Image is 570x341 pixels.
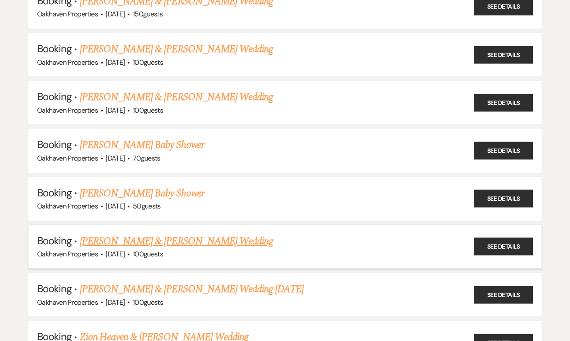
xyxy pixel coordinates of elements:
span: Booking [37,42,72,55]
a: [PERSON_NAME] Baby Shower [80,137,204,153]
span: Oakhaven Properties [37,154,98,163]
span: Oakhaven Properties [37,202,98,211]
span: 70 guests [133,154,160,163]
span: Booking [37,90,72,103]
span: 150 guests [133,9,163,19]
span: [DATE] [106,249,125,259]
span: [DATE] [106,154,125,163]
span: Oakhaven Properties [37,298,98,307]
span: Booking [37,234,72,247]
a: See Details [474,94,533,111]
span: [DATE] [106,58,125,67]
a: [PERSON_NAME] & [PERSON_NAME] Wedding [80,89,273,105]
a: See Details [474,238,533,256]
span: 50 guests [133,202,161,211]
span: [DATE] [106,9,125,19]
span: [DATE] [106,202,125,211]
span: 100 guests [133,298,163,307]
span: Oakhaven Properties [37,9,98,19]
span: Oakhaven Properties [37,58,98,67]
span: 100 guests [133,58,163,67]
a: See Details [474,142,533,159]
span: Booking [37,138,72,151]
a: [PERSON_NAME] & [PERSON_NAME] Wedding [80,234,273,249]
span: 100 guests [133,249,163,259]
a: See Details [474,190,533,208]
span: [DATE] [106,106,125,115]
a: [PERSON_NAME] & [PERSON_NAME] Wedding [80,41,273,57]
span: [DATE] [106,298,125,307]
a: See Details [474,286,533,303]
span: 100 guests [133,106,163,115]
span: Oakhaven Properties [37,106,98,115]
span: Oakhaven Properties [37,249,98,259]
span: Booking [37,186,72,199]
span: Booking [37,282,72,295]
a: [PERSON_NAME] & [PERSON_NAME] Wedding [DATE] [80,281,304,297]
a: [PERSON_NAME] Baby Shower [80,186,204,201]
a: See Details [474,46,533,63]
